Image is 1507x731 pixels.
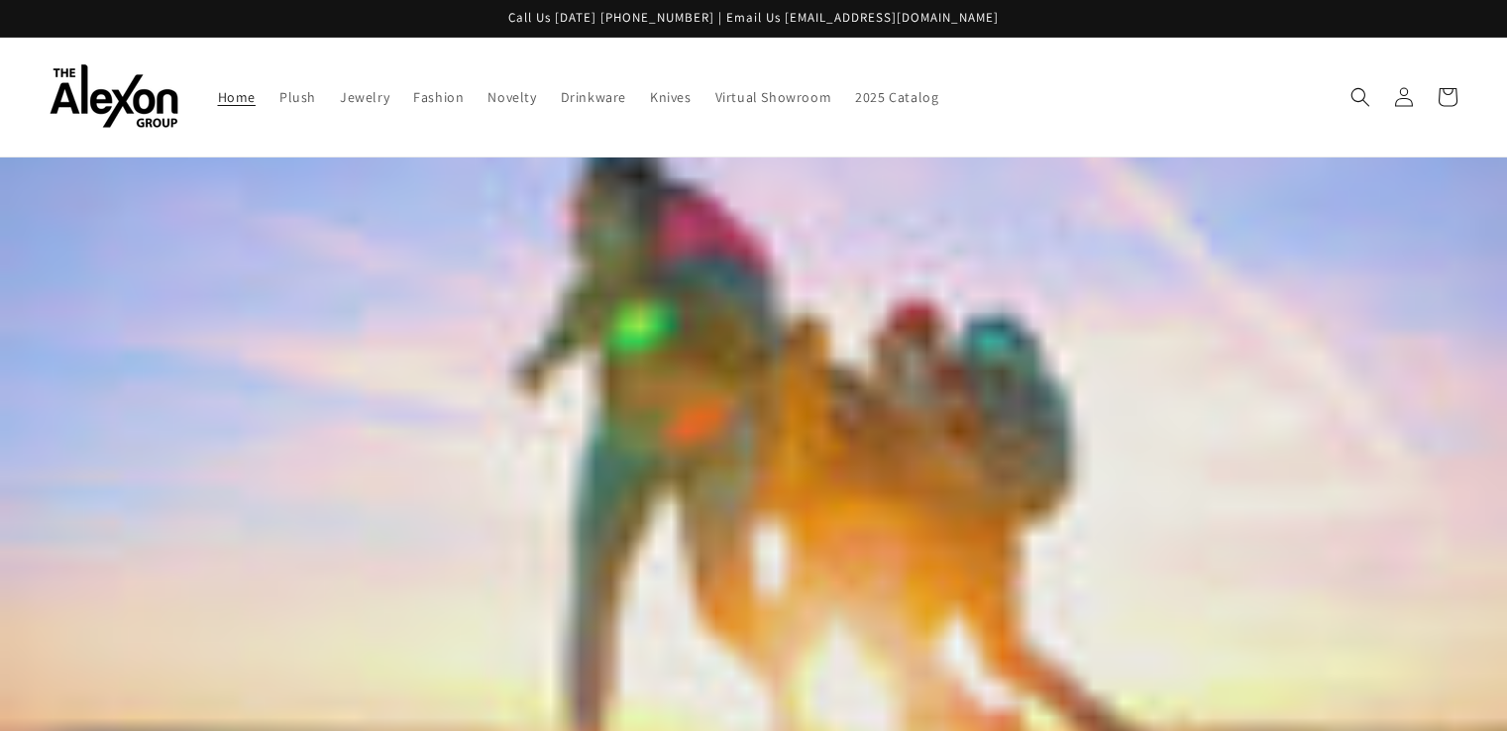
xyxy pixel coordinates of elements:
[279,88,316,106] span: Plush
[638,76,703,118] a: Knives
[328,76,401,118] a: Jewelry
[340,88,389,106] span: Jewelry
[650,88,692,106] span: Knives
[843,76,950,118] a: 2025 Catalog
[206,76,268,118] a: Home
[268,76,328,118] a: Plush
[50,64,178,129] img: The Alexon Group
[413,88,464,106] span: Fashion
[561,88,626,106] span: Drinkware
[1339,75,1382,119] summary: Search
[703,76,844,118] a: Virtual Showroom
[218,88,256,106] span: Home
[715,88,832,106] span: Virtual Showroom
[401,76,476,118] a: Fashion
[487,88,536,106] span: Novelty
[855,88,938,106] span: 2025 Catalog
[476,76,548,118] a: Novelty
[549,76,638,118] a: Drinkware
